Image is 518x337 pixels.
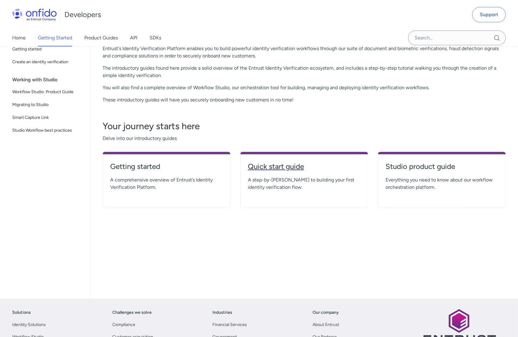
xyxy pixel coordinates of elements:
span: Studio Workflow best practices [12,127,83,134]
a: Industries [212,309,232,316]
input: Onfido search input field [408,31,506,45]
a: Home [12,29,26,46]
span: Smart Capture Link [12,114,83,121]
a: Migrating to Studio [10,99,85,111]
span: Migrating to Studio [12,101,83,108]
h3: Your journey starts here [103,120,506,132]
span: Delve into our introductory guides [103,135,506,142]
a: Support [472,7,506,22]
p: You will also find a complete overview of Workflow Studio, our orchestration tool for building, m... [103,84,506,91]
a: Studio product guide [386,162,498,176]
a: Product Guides [84,29,118,46]
p: These introductory guides will have you securely onboarding new customers in no time! [103,96,506,104]
h1: Developers [64,10,101,20]
span: Create an identity verification [12,58,83,66]
h4: Getting started [110,162,223,171]
h4: Quick start guide [248,162,360,171]
a: SDKs [150,29,161,46]
a: Our company [313,309,339,316]
p: Entrust's Identity Verification Platform enables you to build powerful identity verification work... [103,45,506,60]
a: Workflow Studio: Product Guide [10,86,85,98]
span: A step-by-[PERSON_NAME] to building your first identity verification flow. [248,176,360,191]
a: Getting started [10,43,85,55]
a: Getting started [110,162,223,176]
a: Smart Capture Link [10,112,85,124]
a: Studio Workflow best practices [10,124,85,137]
a: About Entrust [313,321,339,328]
a: Create an identity verification [10,56,85,68]
a: Financial Services [212,321,247,328]
a: Challenges we solve [112,309,152,316]
span: Getting started [12,46,83,53]
p: The introductory guides found here provide a solid overview of the Entrust Identity Verification ... [103,64,506,79]
div: Working with Studio [12,74,88,86]
a: Identity Solutions [12,321,46,328]
span: A comprehensive overview of Entrust’s Identity Verification Platform. [110,176,223,191]
a: API [130,29,137,46]
span: Workflow Studio: Product Guide [12,88,83,96]
a: Solutions [12,309,31,316]
a: Quick start guide [248,162,360,176]
span: Everything you need to know about our workflow orchestration platform. [386,176,498,191]
a: Getting Started [38,29,72,46]
h4: Studio product guide [386,162,498,171]
img: Onfido Logo [12,9,57,21]
a: Compliance [112,321,135,328]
